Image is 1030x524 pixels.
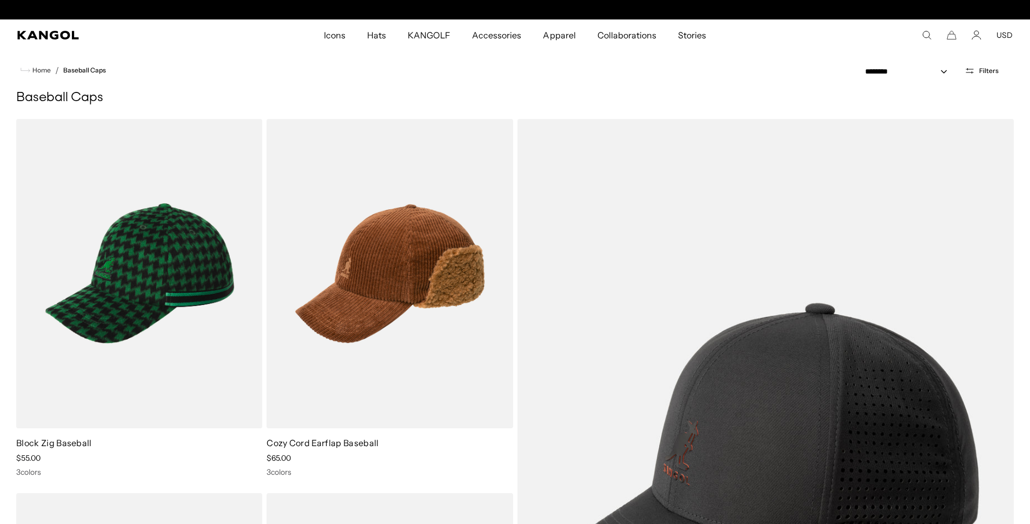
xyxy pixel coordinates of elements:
span: Collaborations [597,19,656,51]
span: Home [30,67,51,74]
span: Filters [979,67,999,75]
a: Apparel [532,19,586,51]
span: Icons [324,19,345,51]
button: Cart [947,30,956,40]
slideshow-component: Announcement bar [404,5,627,14]
a: Baseball Caps [63,67,106,74]
a: Block Zig Baseball [16,437,92,448]
a: Accessories [461,19,532,51]
a: Kangol [17,31,214,39]
div: 3 colors [267,467,513,477]
div: Announcement [404,5,627,14]
button: USD [996,30,1013,40]
a: Account [972,30,981,40]
select: Sort by: Featured [861,66,958,77]
a: Home [21,65,51,75]
a: Icons [313,19,356,51]
a: Collaborations [587,19,667,51]
button: Open filters [958,66,1005,76]
img: Cozy Cord Earflap Baseball [267,119,513,428]
li: / [51,64,59,77]
a: Hats [356,19,397,51]
div: 1 of 2 [404,5,627,14]
img: Block Zig Baseball [16,119,262,428]
summary: Search here [922,30,932,40]
h1: Baseball Caps [16,90,1014,106]
span: Hats [367,19,386,51]
a: KANGOLF [397,19,461,51]
a: Cozy Cord Earflap Baseball [267,437,378,448]
div: 3 colors [16,467,262,477]
span: Stories [678,19,706,51]
a: Stories [667,19,717,51]
span: $65.00 [267,453,291,463]
span: $55.00 [16,453,41,463]
span: KANGOLF [408,19,450,51]
span: Apparel [543,19,575,51]
span: Accessories [472,19,521,51]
